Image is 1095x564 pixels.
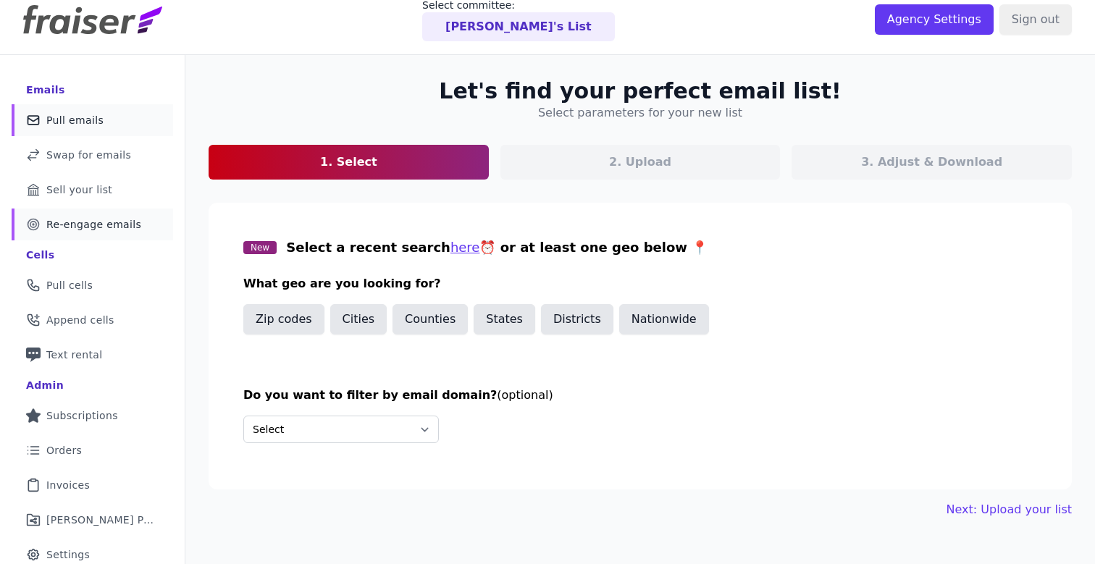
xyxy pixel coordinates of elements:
span: Do you want to filter by email domain? [243,388,497,402]
span: Pull cells [46,278,93,292]
a: Sell your list [12,174,173,206]
a: Subscriptions [12,400,173,432]
a: Pull cells [12,269,173,301]
button: Counties [393,304,468,334]
a: Orders [12,434,173,466]
span: Sell your list [46,182,112,197]
a: [PERSON_NAME] Performance [12,504,173,536]
span: Re-engage emails [46,217,141,232]
a: Text rental [12,339,173,371]
a: 1. Select [209,145,489,180]
div: Cells [26,248,54,262]
h4: Select parameters for your new list [538,104,742,122]
span: Invoices [46,478,90,492]
button: Districts [541,304,613,334]
p: 1. Select [320,153,377,171]
span: Text rental [46,348,103,362]
p: 2. Upload [609,153,671,171]
p: [PERSON_NAME]'s List [445,18,592,35]
button: here [450,237,480,258]
a: Pull emails [12,104,173,136]
div: Admin [26,378,64,392]
span: Select a recent search ⏰ or at least one geo below 📍 [286,240,708,255]
span: Subscriptions [46,408,118,423]
button: Next: Upload your list [947,501,1072,518]
input: Agency Settings [875,4,994,35]
a: Invoices [12,469,173,501]
input: Sign out [999,4,1072,35]
a: Re-engage emails [12,209,173,240]
a: Swap for emails [12,139,173,171]
button: States [474,304,535,334]
span: (optional) [497,388,553,402]
span: Pull emails [46,113,104,127]
p: 3. Adjust & Download [861,153,1002,171]
span: Swap for emails [46,148,131,162]
span: Orders [46,443,82,458]
div: Emails [26,83,65,97]
button: Nationwide [619,304,709,334]
span: Settings [46,547,90,562]
a: Append cells [12,304,173,336]
h2: Let's find your perfect email list! [439,78,841,104]
span: New [243,241,277,254]
button: Zip codes [243,304,324,334]
h3: What geo are you looking for? [243,275,1037,292]
span: [PERSON_NAME] Performance [46,513,156,527]
button: Cities [330,304,387,334]
span: Append cells [46,313,114,327]
img: Fraiser Logo [23,5,162,34]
